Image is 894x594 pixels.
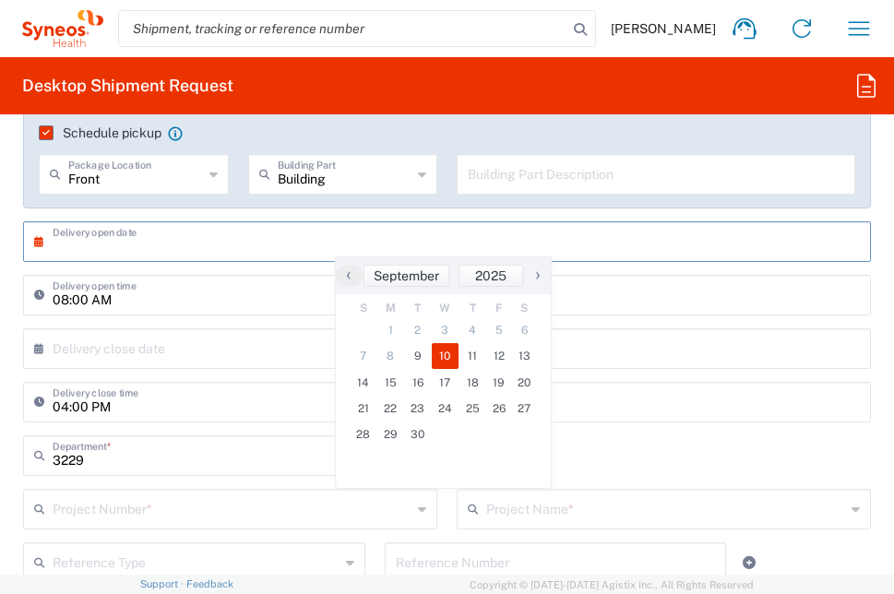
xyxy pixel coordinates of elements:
[432,343,459,369] span: 10
[475,268,507,283] span: 2025
[470,576,754,593] span: Copyright © [DATE]-[DATE] Agistix Inc., All Rights Reserved
[119,11,567,46] input: Shipment, tracking or reference number
[39,125,161,140] label: Schedule pickup
[486,370,512,396] span: 19
[335,256,552,489] bs-datepicker-container: calendar
[364,265,449,287] button: September
[459,343,486,369] span: 11
[377,343,405,369] span: 8
[511,299,537,317] th: weekday
[377,317,405,343] span: 1
[432,317,459,343] span: 3
[377,396,405,422] span: 22
[486,299,512,317] th: weekday
[374,268,439,283] span: September
[511,343,537,369] span: 13
[524,264,552,286] span: ›
[459,370,486,396] span: 18
[186,578,233,589] a: Feedback
[459,317,486,343] span: 4
[140,578,186,589] a: Support
[404,396,432,422] span: 23
[486,343,512,369] span: 12
[459,396,486,422] span: 25
[611,20,716,37] span: [PERSON_NAME]
[404,299,432,317] th: weekday
[377,370,405,396] span: 15
[377,299,405,317] th: weekday
[335,264,363,286] span: ‹
[432,370,459,396] span: 17
[404,370,432,396] span: 16
[486,396,512,422] span: 26
[511,396,537,422] span: 27
[511,317,537,343] span: 6
[350,370,377,396] span: 14
[350,299,377,317] th: weekday
[432,299,459,317] th: weekday
[350,343,377,369] span: 7
[459,265,523,287] button: 2025
[736,550,762,576] a: Add Reference
[404,422,432,447] span: 30
[336,265,551,287] bs-datepicker-navigation-view: ​ ​ ​
[459,299,486,317] th: weekday
[350,422,377,447] span: 28
[404,343,432,369] span: 9
[404,317,432,343] span: 2
[377,422,405,447] span: 29
[350,396,377,422] span: 21
[523,265,551,287] button: ›
[22,75,233,97] h2: Desktop Shipment Request
[511,370,537,396] span: 20
[336,265,364,287] button: ‹
[486,317,512,343] span: 5
[432,396,459,422] span: 24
